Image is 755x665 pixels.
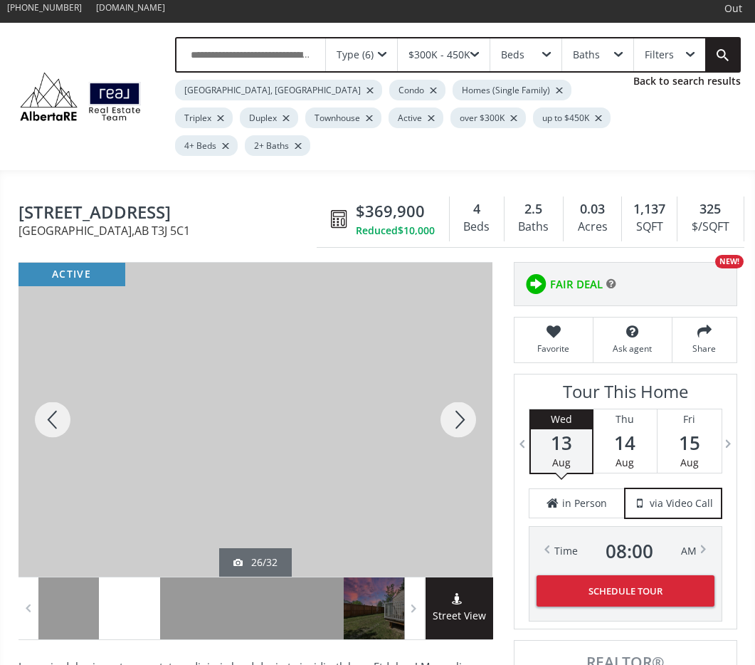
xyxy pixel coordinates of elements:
[633,200,665,219] span: 1,137
[562,496,607,510] span: in Person
[305,108,381,128] div: Townhouse
[233,555,278,570] div: 26/32
[593,433,657,453] span: 14
[715,255,744,268] div: NEW!
[550,277,603,292] span: FAIR DEAL
[245,135,310,156] div: 2+ Baths
[650,496,713,510] span: via Video Call
[408,50,470,60] div: $300K - 450K
[389,80,445,100] div: Condo
[457,216,497,238] div: Beds
[19,203,324,225] span: 111 Tarawood Lane NE #1304
[616,456,634,469] span: Aug
[680,342,729,355] span: Share
[645,50,674,60] div: Filters
[601,342,665,355] span: Ask agent
[19,263,492,577] div: 111 Tarawood Lane NE #1304 Calgary, AB T3J 5C1 - Photo 26 of 32
[19,263,125,286] div: active
[531,409,592,429] div: Wed
[453,80,571,100] div: Homes (Single Family)
[398,224,435,238] span: $10,000
[240,108,298,128] div: Duplex
[512,216,556,238] div: Baths
[426,608,493,624] span: Street View
[501,50,524,60] div: Beds
[537,575,714,607] button: Schedule Tour
[457,200,497,219] div: 4
[529,382,722,409] h3: Tour This Home
[450,108,526,128] div: over $300K
[533,108,611,128] div: up to $450K
[356,224,435,238] div: Reduced
[573,50,600,60] div: Baths
[19,225,324,236] span: [GEOGRAPHIC_DATA] , AB T3J 5C1
[680,456,699,469] span: Aug
[389,108,443,128] div: Active
[685,216,736,238] div: $/SQFT
[337,50,374,60] div: Type (6)
[7,1,82,14] span: [PHONE_NUMBER]
[175,135,238,156] div: 4+ Beds
[175,108,233,128] div: Triplex
[633,74,741,88] a: Back to search results
[175,80,382,100] div: [GEOGRAPHIC_DATA], [GEOGRAPHIC_DATA]
[522,270,550,298] img: rating icon
[531,433,592,453] span: 13
[571,216,614,238] div: Acres
[629,216,670,238] div: SQFT
[554,541,697,561] div: Time AM
[14,69,147,125] img: Logo
[571,200,614,219] div: 0.03
[552,456,571,469] span: Aug
[356,200,425,222] span: $369,900
[606,541,653,561] span: 08 : 00
[512,200,556,219] div: 2.5
[658,433,722,453] span: 15
[593,409,657,429] div: Thu
[522,342,586,355] span: Favorite
[685,200,736,219] div: 325
[658,409,722,429] div: Fri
